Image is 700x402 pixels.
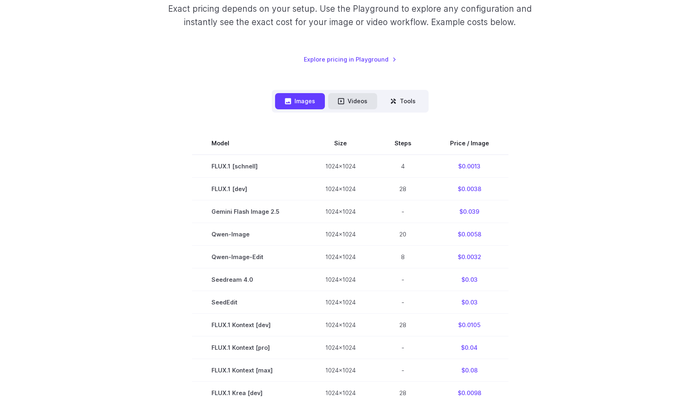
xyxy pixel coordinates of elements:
td: FLUX.1 Kontext [pro] [192,336,306,359]
a: Explore pricing in Playground [304,55,397,64]
button: Images [275,93,325,109]
td: - [375,200,431,223]
td: $0.08 [431,359,508,381]
td: Qwen-Image [192,223,306,245]
td: 1024x1024 [306,336,375,359]
p: Exact pricing depends on your setup. Use the Playground to explore any configuration and instantl... [153,2,547,29]
td: 1024x1024 [306,177,375,200]
td: FLUX.1 [dev] [192,177,306,200]
td: 20 [375,223,431,245]
td: $0.03 [431,268,508,291]
td: $0.0058 [431,223,508,245]
td: 1024x1024 [306,245,375,268]
td: $0.0105 [431,313,508,336]
td: $0.0013 [431,155,508,178]
td: $0.03 [431,291,508,313]
td: 1024x1024 [306,200,375,223]
td: - [375,359,431,381]
td: $0.039 [431,200,508,223]
td: 4 [375,155,431,178]
th: Price / Image [431,132,508,155]
td: - [375,336,431,359]
td: $0.04 [431,336,508,359]
td: SeedEdit [192,291,306,313]
td: 28 [375,177,431,200]
td: 1024x1024 [306,223,375,245]
td: FLUX.1 [schnell] [192,155,306,178]
td: 28 [375,313,431,336]
td: 1024x1024 [306,313,375,336]
th: Model [192,132,306,155]
td: 1024x1024 [306,291,375,313]
td: 1024x1024 [306,359,375,381]
span: Gemini Flash Image 2.5 [211,207,286,216]
th: Steps [375,132,431,155]
td: Seedream 4.0 [192,268,306,291]
td: 8 [375,245,431,268]
td: - [375,268,431,291]
td: Qwen-Image-Edit [192,245,306,268]
td: $0.0032 [431,245,508,268]
button: Videos [328,93,377,109]
td: 1024x1024 [306,155,375,178]
button: Tools [380,93,425,109]
td: FLUX.1 Kontext [max] [192,359,306,381]
td: $0.0038 [431,177,508,200]
th: Size [306,132,375,155]
td: 1024x1024 [306,268,375,291]
td: FLUX.1 Kontext [dev] [192,313,306,336]
td: - [375,291,431,313]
